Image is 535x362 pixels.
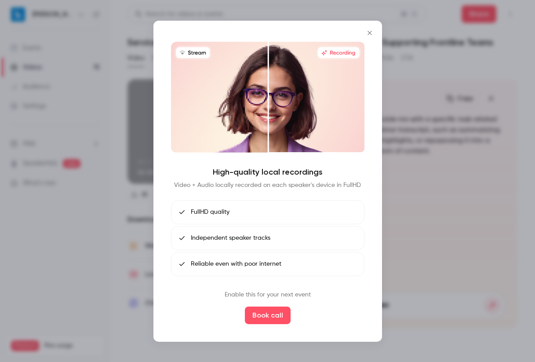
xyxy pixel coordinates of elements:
[245,307,291,324] button: Book call
[191,260,281,269] span: Reliable even with poor internet
[191,234,270,243] span: Independent speaker tracks
[361,24,379,41] button: Close
[191,208,229,217] span: FullHD quality
[213,167,323,177] h4: High-quality local recordings
[225,290,311,300] p: Enable this for your next event
[174,181,361,190] p: Video + Audio locally recorded on each speaker's device in FullHD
